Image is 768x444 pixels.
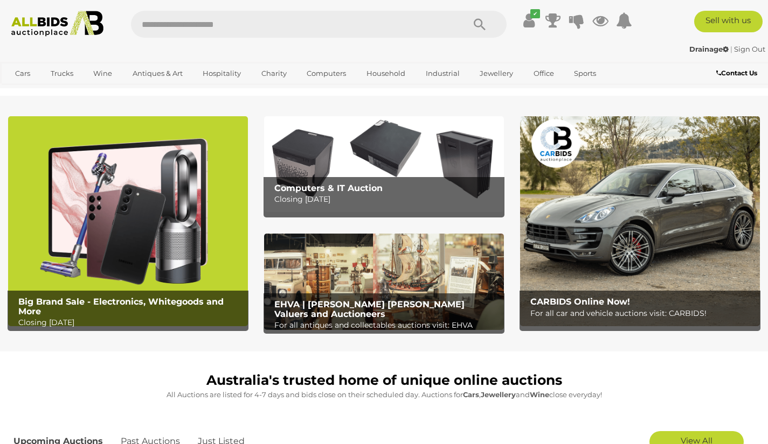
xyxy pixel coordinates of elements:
p: Closing [DATE] [18,316,243,329]
a: Big Brand Sale - Electronics, Whitegoods and More Big Brand Sale - Electronics, Whitegoods and Mo... [8,116,248,326]
a: Charity [254,65,294,82]
img: Big Brand Sale - Electronics, Whitegoods and More [8,116,248,326]
a: Sell with us [694,11,763,32]
img: Allbids.com.au [6,11,109,37]
p: Closing [DATE] [274,193,499,206]
i: ✔ [530,9,540,18]
a: Office [527,65,561,82]
b: CARBIDS Online Now! [530,297,630,307]
a: Hospitality [196,65,248,82]
a: Antiques & Art [126,65,190,82]
a: Industrial [419,65,467,82]
a: Computers [300,65,353,82]
a: Sign Out [734,45,765,53]
span: | [730,45,732,53]
a: Computers & IT Auction Computers & IT Auction Closing [DATE] [264,116,504,212]
a: Drainage [689,45,730,53]
strong: Wine [530,390,549,399]
a: [GEOGRAPHIC_DATA] [8,82,99,100]
p: For all antiques and collectables auctions visit: EHVA [274,319,499,332]
a: Sports [567,65,603,82]
a: Jewellery [473,65,520,82]
a: Trucks [44,65,80,82]
b: Contact Us [716,69,757,77]
strong: Jewellery [481,390,516,399]
a: EHVA | Evans Hastings Valuers and Auctioneers EHVA | [PERSON_NAME] [PERSON_NAME] Valuers and Auct... [264,234,504,329]
a: Cars [8,65,37,82]
b: Big Brand Sale - Electronics, Whitegoods and More [18,297,224,316]
strong: Drainage [689,45,729,53]
p: All Auctions are listed for 4-7 days and bids close on their scheduled day. Auctions for , and cl... [13,389,755,401]
button: Search [453,11,507,38]
a: ✔ [521,11,537,30]
p: For all car and vehicle auctions visit: CARBIDS! [530,307,755,320]
img: EHVA | Evans Hastings Valuers and Auctioneers [264,234,504,329]
a: Contact Us [716,67,760,79]
a: Household [359,65,412,82]
b: Computers & IT Auction [274,183,383,193]
a: CARBIDS Online Now! CARBIDS Online Now! For all car and vehicle auctions visit: CARBIDS! [520,116,760,326]
img: Computers & IT Auction [264,116,504,212]
img: CARBIDS Online Now! [520,116,760,326]
b: EHVA | [PERSON_NAME] [PERSON_NAME] Valuers and Auctioneers [274,299,465,319]
a: Wine [86,65,119,82]
h1: Australia's trusted home of unique online auctions [13,373,755,388]
strong: Cars [463,390,479,399]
